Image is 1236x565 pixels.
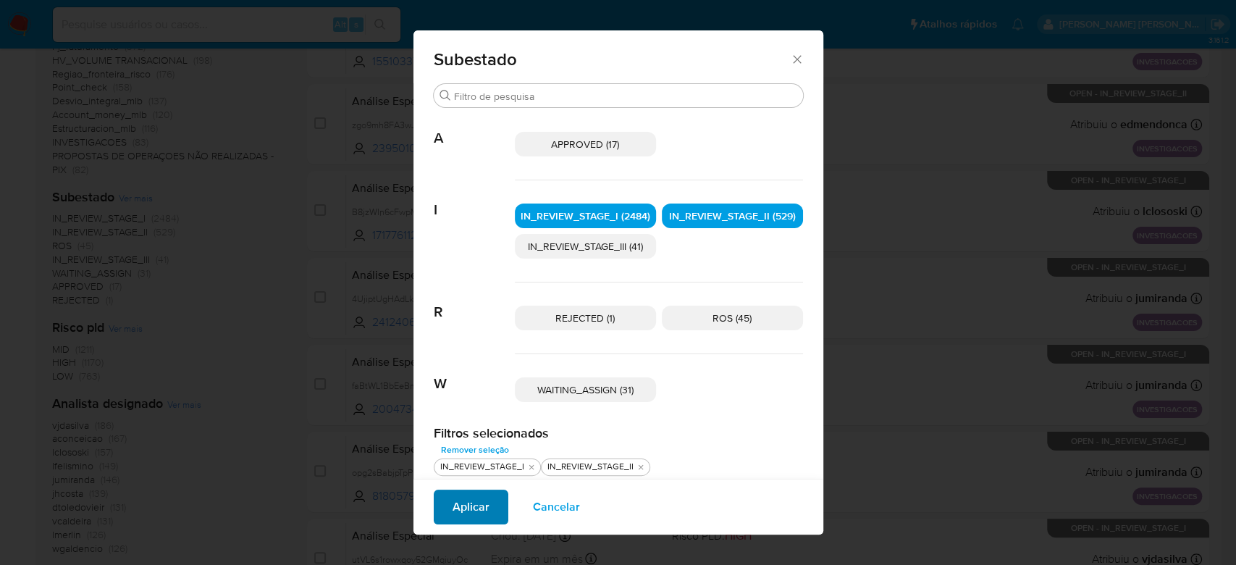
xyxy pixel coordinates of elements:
[453,491,489,523] span: Aplicar
[515,132,656,156] div: APPROVED (17)
[434,180,515,219] span: I
[515,306,656,330] div: REJECTED (1)
[555,311,615,325] span: REJECTED (1)
[437,461,527,473] div: IN_REVIEW_STAGE_I
[533,491,580,523] span: Cancelar
[434,490,508,524] button: Aplicar
[669,209,796,223] span: IN_REVIEW_STAGE_II (529)
[551,137,619,151] span: APPROVED (17)
[434,282,515,322] span: R
[434,51,791,68] span: Subestado
[434,425,803,441] h2: Filtros selecionados
[515,377,656,402] div: WAITING_ASSIGN (31)
[662,306,803,330] div: ROS (45)
[545,461,636,473] div: IN_REVIEW_STAGE_II
[790,52,803,65] button: Fechar
[515,234,656,259] div: IN_REVIEW_STAGE_III (41)
[514,490,599,524] button: Cancelar
[712,311,752,325] span: ROS (45)
[662,204,803,228] div: IN_REVIEW_STAGE_II (529)
[434,109,515,148] span: A
[515,204,656,228] div: IN_REVIEW_STAGE_I (2484)
[521,209,650,223] span: IN_REVIEW_STAGE_I (2484)
[537,382,634,397] span: WAITING_ASSIGN (31)
[528,239,643,254] span: IN_REVIEW_STAGE_III (41)
[434,441,516,459] button: Remover seleção
[635,461,647,473] button: quitar IN_REVIEW_STAGE_II
[441,443,509,457] span: Remover seleção
[526,461,537,473] button: quitar IN_REVIEW_STAGE_I
[454,90,797,103] input: Filtro de pesquisa
[440,90,451,101] button: Buscar
[434,354,515,393] span: W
